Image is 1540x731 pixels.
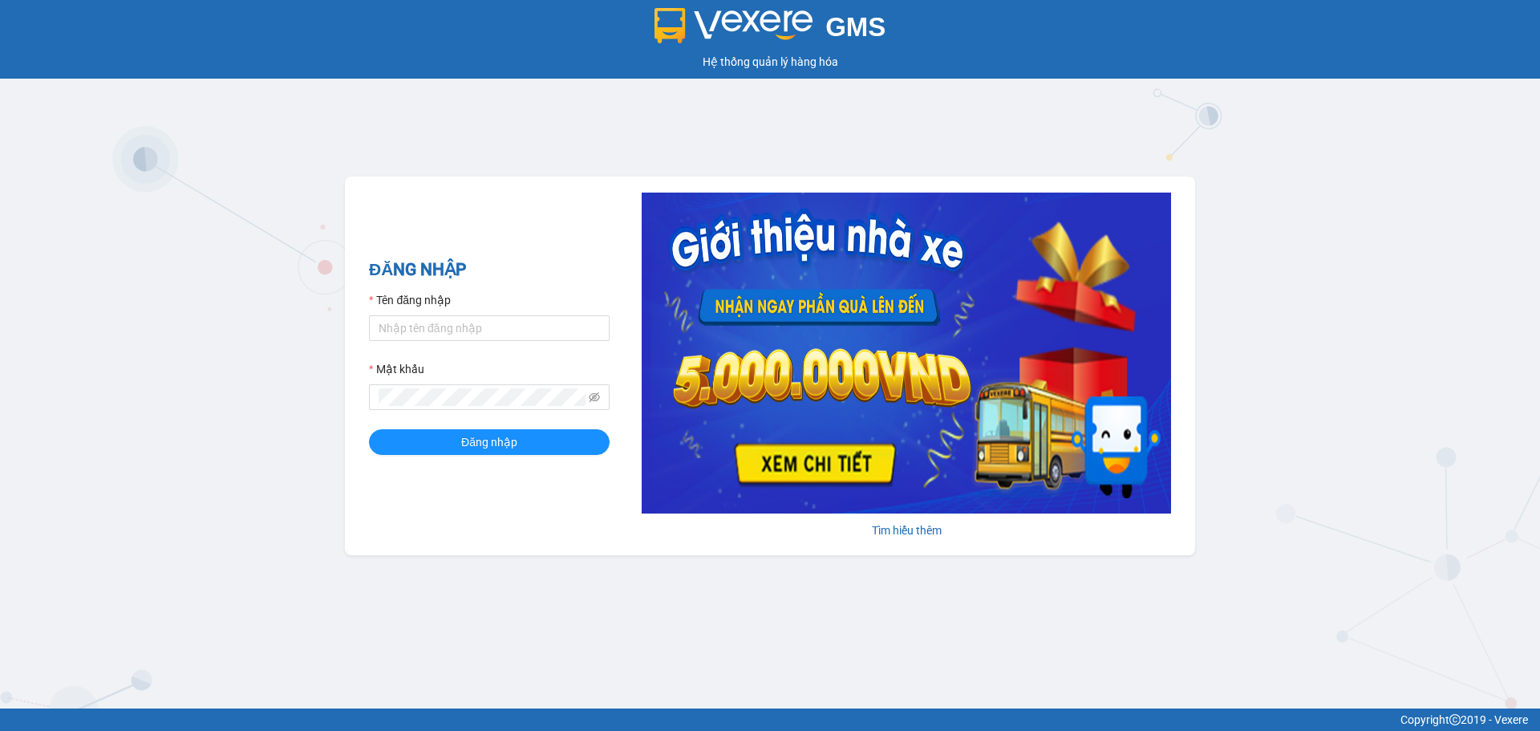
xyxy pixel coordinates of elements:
img: logo 2 [654,8,813,43]
div: Copyright 2019 - Vexere [12,711,1528,729]
div: Hệ thống quản lý hàng hóa [4,53,1536,71]
span: eye-invisible [589,392,600,403]
div: Tìm hiểu thêm [642,522,1171,539]
input: Mật khẩu [379,388,586,406]
span: copyright [1449,714,1461,725]
a: GMS [654,24,886,37]
label: Mật khẩu [369,360,424,378]
span: GMS [825,12,885,42]
img: banner-0 [642,193,1171,514]
span: Đăng nhập [461,433,517,451]
h2: ĐĂNG NHẬP [369,257,610,283]
label: Tên đăng nhập [369,291,451,309]
button: Đăng nhập [369,429,610,455]
input: Tên đăng nhập [369,315,610,341]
